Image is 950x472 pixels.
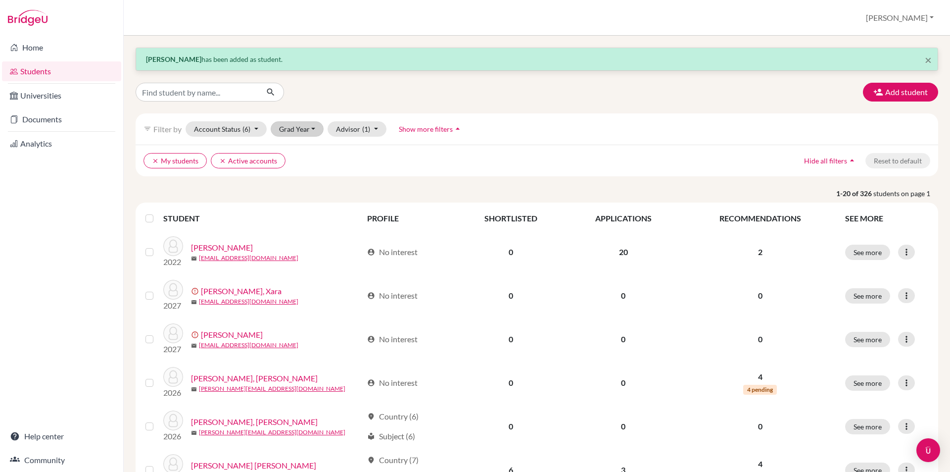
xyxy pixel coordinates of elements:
span: error_outline [191,287,201,295]
span: 4 pending [743,385,777,395]
span: mail [191,386,197,392]
span: Filter by [153,124,182,134]
a: Community [2,450,121,470]
button: clearMy students [143,153,207,168]
td: 0 [566,317,681,361]
span: local_library [367,432,375,440]
span: error_outline [191,331,201,339]
button: Reset to default [865,153,930,168]
a: Analytics [2,134,121,154]
a: [PERSON_NAME], [PERSON_NAME] [191,372,318,384]
td: 0 [566,274,681,317]
span: account_circle [367,248,375,256]
span: location_on [367,456,375,464]
button: See more [845,288,890,304]
a: Home [2,38,121,57]
td: 0 [456,317,566,361]
div: No interest [367,377,418,389]
img: Adrian, Rueda Ordoñez [163,411,183,430]
a: [PERSON_NAME] [191,242,253,254]
a: [PERSON_NAME] [PERSON_NAME] [191,460,316,472]
p: 0 [687,333,833,345]
p: 2026 [163,387,183,399]
button: [PERSON_NAME] [861,8,938,27]
th: STUDENT [163,207,361,230]
button: See more [845,245,890,260]
span: mail [191,299,197,305]
span: account_circle [367,335,375,343]
p: 0 [687,420,833,432]
span: mail [191,430,197,436]
p: 4 [687,371,833,383]
td: 0 [566,405,681,448]
a: Help center [2,426,121,446]
span: (6) [242,125,250,133]
a: Students [2,61,121,81]
img: Adrian, Lardizabal Hernandez [163,367,183,387]
div: Country (7) [367,454,419,466]
th: PROFILE [361,207,456,230]
td: 0 [566,361,681,405]
img: Abufele Rojas, Xara [163,280,183,300]
div: No interest [367,333,418,345]
a: [PERSON_NAME][EMAIL_ADDRESS][DOMAIN_NAME] [199,384,345,393]
span: Show more filters [399,125,453,133]
span: students on page 1 [873,188,938,199]
p: 0 [687,290,833,302]
span: location_on [367,413,375,420]
a: [EMAIL_ADDRESS][DOMAIN_NAME] [199,297,298,306]
td: 0 [456,361,566,405]
button: See more [845,332,890,347]
button: Show more filtersarrow_drop_up [390,121,471,137]
a: [EMAIL_ADDRESS][DOMAIN_NAME] [199,341,298,350]
i: clear [219,157,226,164]
button: Account Status(6) [186,121,267,137]
a: [PERSON_NAME], [PERSON_NAME] [191,416,318,428]
span: mail [191,343,197,349]
button: Add student [863,83,938,102]
div: Country (6) [367,411,419,422]
p: 2 [687,246,833,258]
a: [PERSON_NAME] [201,329,263,341]
p: 2027 [163,300,183,312]
td: 0 [456,405,566,448]
button: Hide all filtersarrow_drop_up [796,153,865,168]
button: See more [845,419,890,434]
a: Universities [2,86,121,105]
button: Advisor(1) [328,121,386,137]
span: account_circle [367,379,375,387]
i: arrow_drop_up [453,124,463,134]
strong: [PERSON_NAME] [146,55,201,63]
img: Bridge-U [8,10,47,26]
span: account_circle [367,292,375,300]
input: Find student by name... [136,83,258,102]
td: 0 [456,230,566,274]
img: Abufele Guillen, Carlos [163,236,183,256]
th: RECOMMENDATIONS [681,207,839,230]
button: Close [925,54,932,66]
th: SEE MORE [839,207,934,230]
div: Subject (6) [367,430,415,442]
p: 4 [687,458,833,470]
i: clear [152,157,159,164]
button: See more [845,375,890,391]
p: 2022 [163,256,183,268]
button: clearActive accounts [211,153,285,168]
span: × [925,52,932,67]
td: 0 [456,274,566,317]
p: 2026 [163,430,183,442]
a: Documents [2,109,121,129]
a: [PERSON_NAME][EMAIL_ADDRESS][DOMAIN_NAME] [199,428,345,437]
img: Abufele Sánchez, Cristella [163,323,183,343]
div: No interest [367,290,418,302]
td: 20 [566,230,681,274]
strong: 1-20 of 326 [836,188,873,199]
div: No interest [367,246,418,258]
span: (1) [362,125,370,133]
span: Hide all filters [804,157,847,165]
a: [PERSON_NAME], Xara [201,285,282,297]
i: arrow_drop_up [847,156,857,165]
div: Open Intercom Messenger [916,438,940,462]
p: 2027 [163,343,183,355]
span: mail [191,256,197,262]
